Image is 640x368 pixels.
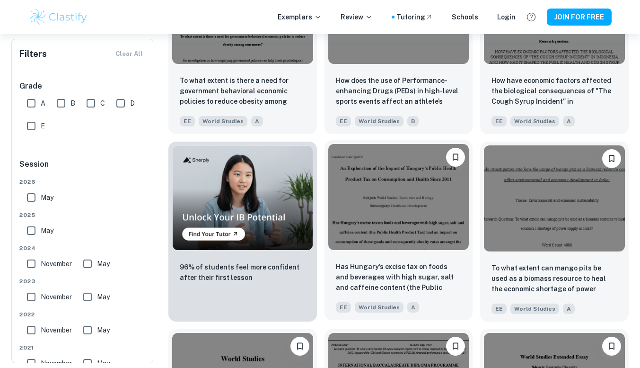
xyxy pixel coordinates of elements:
[484,145,625,251] img: World Studies EE example thumbnail: To what extent can mango pits be used as
[41,325,72,335] span: November
[180,116,195,126] span: EE
[452,12,478,22] a: Schools
[97,292,110,302] span: May
[602,149,621,168] button: Please log in to bookmark exemplars
[446,337,465,356] button: Please log in to bookmark exemplars
[97,325,110,335] span: May
[172,145,313,251] img: Thumbnail
[41,225,53,236] span: May
[29,8,89,27] img: Clastify logo
[491,75,617,108] p: How have economic factors affected the biological consequences of "The Cough Syrup Incident" in I...
[328,144,469,250] img: World Studies EE example thumbnail: Has Hungary’s excise tax on foods and be
[563,304,575,314] span: A
[355,302,403,313] span: World Studies
[491,116,507,126] span: EE
[19,244,146,252] span: 2024
[70,98,75,108] span: B
[41,192,53,203] span: May
[336,75,462,108] p: How does the use of Performance-enhancing Drugs (PEDs) in high-level sports events affect an athl...
[563,116,575,126] span: A
[41,292,72,302] span: November
[355,116,403,126] span: World Studies
[41,98,45,108] span: A
[41,121,45,131] span: E
[199,116,247,126] span: World Studies
[336,302,351,313] span: EE
[407,116,419,126] span: B
[290,337,309,356] button: Please log in to bookmark exemplars
[336,261,462,294] p: Has Hungary’s excise tax on foods and beverages with high sugar, salt and caffeine content (the P...
[19,81,146,92] h6: Grade
[407,302,419,313] span: A
[19,211,146,219] span: 2025
[180,262,306,283] p: 96% of students feel more confident after their first lesson
[510,116,559,126] span: World Studies
[19,178,146,186] span: 2026
[19,310,146,319] span: 2022
[19,159,146,178] h6: Session
[251,116,263,126] span: A
[497,12,516,22] a: Login
[446,148,465,167] button: Please log in to bookmark exemplars
[180,75,306,108] p: To what extent is there a need for government behavioral economic policies to reduce obesity amon...
[336,116,351,126] span: EE
[341,12,373,22] p: Review
[278,12,322,22] p: Exemplars
[510,304,559,314] span: World Studies
[100,98,105,108] span: C
[480,142,629,321] a: Please log in to bookmark exemplarsTo what extent can mango pits be used as a biomass resource to...
[19,277,146,286] span: 2023
[491,304,507,314] span: EE
[19,47,47,61] h6: Filters
[41,259,72,269] span: November
[491,263,617,295] p: To what extent can mango pits be used as a biomass resource to heal the economic shortage of powe...
[130,98,135,108] span: D
[396,12,433,22] a: Tutoring
[97,259,110,269] span: May
[19,343,146,352] span: 2021
[324,142,473,321] a: Please log in to bookmark exemplarsHas Hungary’s excise tax on foods and beverages with high suga...
[602,337,621,356] button: Please log in to bookmark exemplars
[168,142,317,321] a: Thumbnail96% of students feel more confident after their first lesson
[547,9,612,26] button: JOIN FOR FREE
[523,9,539,25] button: Help and Feedback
